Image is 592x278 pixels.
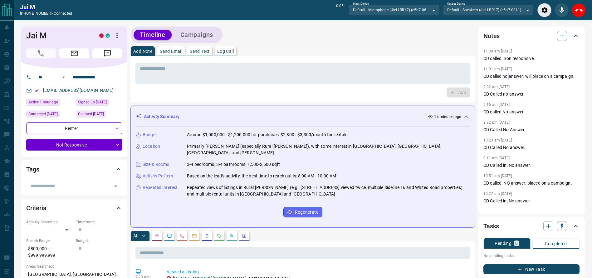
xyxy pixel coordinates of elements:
div: Not Responsive [26,139,122,151]
p: 11:39 am [DATE] [483,49,512,53]
span: Signed up [DATE] [78,99,107,105]
p: CD Called No Answer. [483,127,580,133]
span: Email [59,48,89,58]
p: Log Call [217,49,234,53]
span: Active 1 hour ago [28,99,58,105]
div: property.ca [99,33,104,38]
div: Renter [26,122,122,134]
p: 3-4 bedrooms, 3-4 bathrooms, 1,500-2,500 sqft [187,161,280,168]
button: Open [60,73,67,81]
p: Completed [545,241,567,246]
div: End Call [572,3,586,17]
p: Repeated Interest [143,184,178,191]
span: Message [92,48,122,58]
p: 10:27 am [DATE] [483,191,512,196]
label: Input Device [353,2,369,6]
p: CD called No answer. [483,109,580,115]
button: Campaigns [174,30,219,40]
p: All [133,234,138,238]
p: Actively Searching: [26,219,73,225]
p: Pending [495,241,511,246]
span: Contacted [DATE] [28,111,58,117]
p: Primarily [PERSON_NAME] (especially Rural [PERSON_NAME]), with some interest in [GEOGRAPHIC_DATA]... [187,143,470,156]
h2: Tasks [483,221,499,231]
p: Location [143,143,160,150]
p: 0:05 [336,3,344,17]
p: 9:11 am [DATE] [483,156,510,160]
p: CD called, NO answer. placed on a campaign. [483,180,580,186]
p: [PHONE_NUMBER] - [20,11,72,16]
div: condos.ca [105,33,110,38]
div: Tasks [483,219,580,234]
span: Claimed [DATE] [78,111,104,117]
span: connected [54,11,72,16]
div: Default - Speakers (JieLi BR17) (e5b7:0811) [443,5,534,15]
h2: Notes [483,31,500,41]
p: Send Text [190,49,210,53]
p: CD called. non responsive. [483,55,580,62]
p: Size & Rooms [143,161,169,168]
a: Jai M [20,3,72,11]
div: Mon Apr 20 2020 [76,111,122,119]
p: Timeframe: [76,219,122,225]
p: CD Called No answer. [483,144,580,151]
svg: Lead Browsing Activity [167,233,172,238]
p: 2:32 pm [DATE] [483,120,510,125]
p: 11:01 am [DATE] [483,67,512,71]
div: Mute [555,3,569,17]
p: Repeated views of listings in Rural [PERSON_NAME] (e.g., [STREET_ADDRESS] viewed twice, multiple ... [187,184,470,197]
p: Areas Searched: [26,264,122,269]
div: Notes [483,28,580,43]
p: 9:16 am [DATE] [483,102,510,107]
div: Criteria [26,201,122,216]
svg: Notes [154,233,159,238]
p: Based on the lead's activity, the best time to reach out is: 8:00 AM - 10:00 AM [187,173,336,179]
div: Activity Summary14 minutes ago [136,111,470,122]
p: 9:02 am [DATE] [483,85,510,89]
p: CD Called in, No answer. [483,198,580,204]
h1: Jai M [26,31,90,41]
div: Tags [26,162,122,177]
p: CD Called no answer [483,91,580,97]
h2: Criteria [26,203,46,213]
div: Tue Oct 14 2025 [26,99,73,107]
svg: Emails [192,233,197,238]
h2: Tags [26,164,39,174]
svg: Email Verified [34,88,39,93]
svg: Listing Alerts [204,233,209,238]
div: Sat Apr 11 2020 [76,99,122,107]
label: Output Device [447,2,465,6]
svg: Opportunities [229,233,234,238]
p: Add Note [133,49,152,53]
p: CD Called in, No answer. [483,162,580,169]
button: Open [111,182,120,191]
div: Default - Microphone (JieLi BR17) (e5b7:0811) [349,5,439,15]
p: Budget: [76,238,122,244]
p: Viewed a Listing [167,269,468,275]
p: Budget [143,132,157,138]
p: No pending tasks [483,251,580,261]
p: Send Email [160,49,182,53]
svg: Requests [217,233,222,238]
svg: Calls [179,233,184,238]
span: Call [26,48,56,58]
div: Audio Settings [537,3,551,17]
p: 0 [515,241,518,246]
p: CD called no answer. will place on a campaign. [483,73,580,80]
p: Activity Pattern [143,173,173,179]
p: 3:06 pm [DATE] [483,209,510,214]
p: 10:51 am [DATE] [483,174,512,178]
p: Activity Summary [144,113,179,120]
a: [EMAIL_ADDRESS][DOMAIN_NAME] [43,88,114,93]
button: Timeline [134,30,172,40]
button: Regenerate [283,207,322,217]
button: New Task [483,264,580,274]
p: 14 minutes ago [434,114,461,120]
p: 10:23 am [DATE] [483,138,512,142]
p: Around $1,000,000 - $1,200,000 for purchases, $2,800 - $3,300/month for rentals [187,132,347,138]
svg: Agent Actions [242,233,247,238]
p: Search Range: [26,238,73,244]
p: $800,000 - $999,999,999 [26,244,73,261]
div: Wed Jun 04 2025 [26,111,73,119]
